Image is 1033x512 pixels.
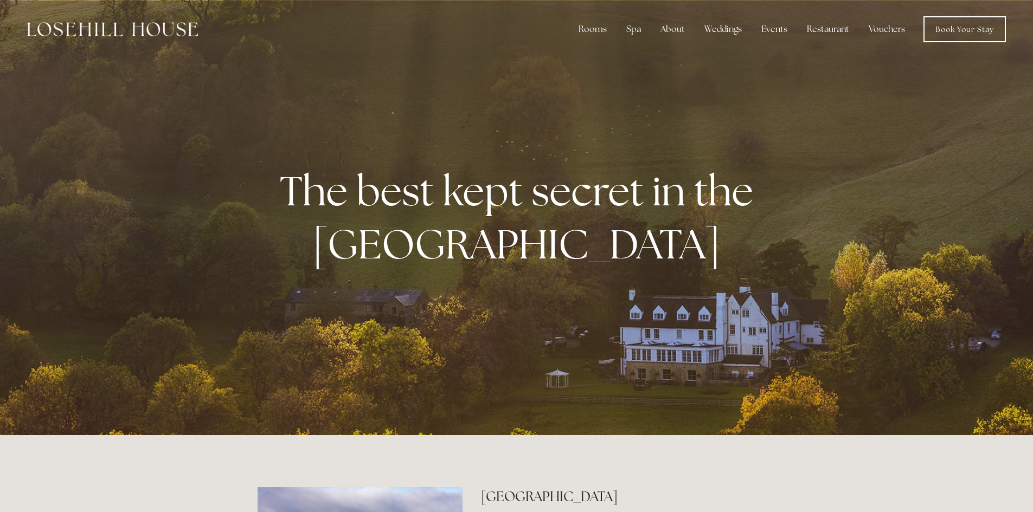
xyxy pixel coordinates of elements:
[923,16,1006,42] a: Book Your Stay
[618,18,650,40] div: Spa
[27,22,198,36] img: Losehill House
[753,18,796,40] div: Events
[798,18,858,40] div: Restaurant
[570,18,615,40] div: Rooms
[481,487,775,506] h2: [GEOGRAPHIC_DATA]
[652,18,694,40] div: About
[696,18,750,40] div: Weddings
[860,18,914,40] a: Vouchers
[280,164,762,270] strong: The best kept secret in the [GEOGRAPHIC_DATA]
